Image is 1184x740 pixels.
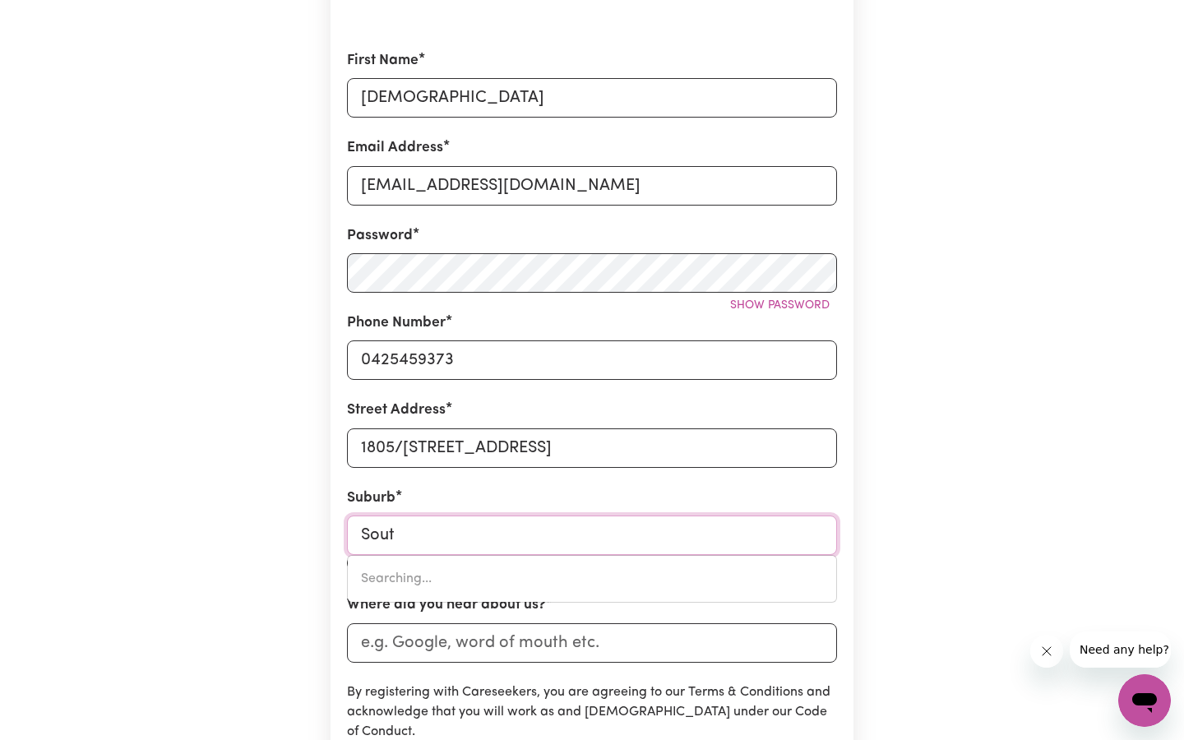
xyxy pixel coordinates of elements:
iframe: Close message [1030,635,1063,668]
label: Password [347,225,413,247]
iframe: Button to launch messaging window [1118,674,1171,727]
div: menu-options [347,555,837,603]
iframe: Message from company [1070,631,1171,668]
input: e.g. daniela.d88@gmail.com [347,166,837,206]
label: First Name [347,50,419,72]
input: e.g. Daniela [347,78,837,118]
input: e.g. North Bondi, New South Wales [347,516,837,555]
button: Show password [723,293,837,318]
label: Phone Number [347,312,446,334]
input: e.g. 0412 345 678 [347,340,837,380]
label: Street Address [347,400,446,421]
input: e.g. 221B Victoria St [347,428,837,468]
input: e.g. Google, word of mouth etc. [347,623,837,663]
span: Show password [730,299,830,312]
label: Suburb [347,488,395,509]
label: Email Address [347,137,443,159]
label: Where did you hear about us? [347,594,546,616]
